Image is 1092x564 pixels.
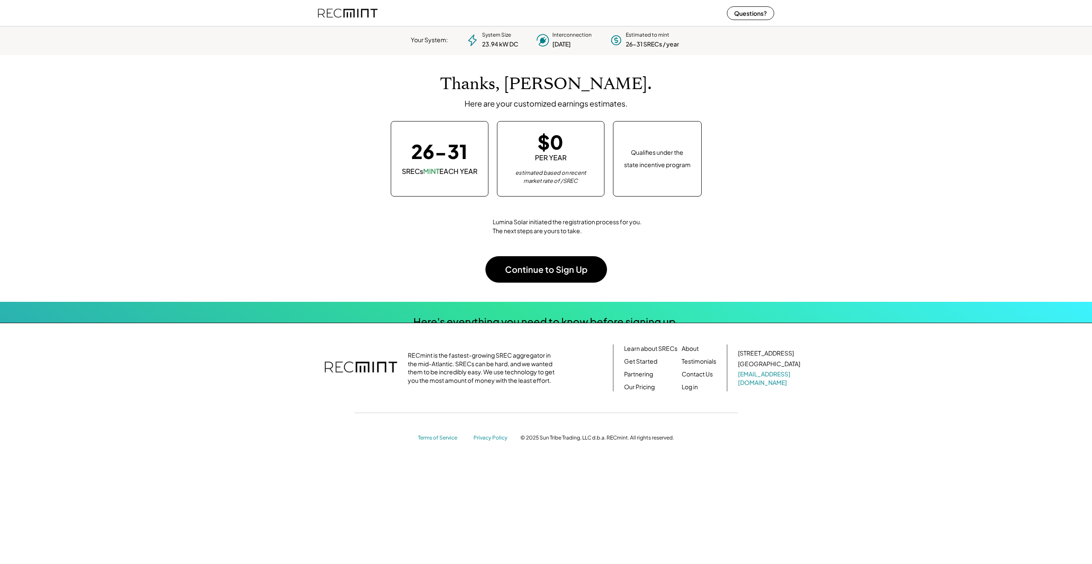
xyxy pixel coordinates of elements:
div: estimated based on recent market rate of /SREC [508,169,593,185]
a: Contact Us [682,370,713,379]
a: Our Pricing [624,383,655,391]
div: System Size [482,32,511,39]
a: Get Started [624,357,657,366]
button: Questions? [727,6,774,20]
a: Learn about SRECs [624,344,677,353]
h1: Thanks, [PERSON_NAME]. [440,74,652,94]
a: Privacy Policy [473,434,512,442]
div: © 2025 Sun Tribe Trading, LLC d.b.a. RECmint. All rights reserved. [520,434,674,441]
a: Partnering [624,370,653,379]
div: SRECs EACH YEAR [402,167,477,176]
div: [STREET_ADDRESS] [738,349,794,358]
img: recmint-logotype%403x.png [325,353,397,383]
a: [EMAIL_ADDRESS][DOMAIN_NAME] [738,370,802,387]
a: Terms of Service [418,434,465,442]
button: Continue to Sign Up [485,256,607,283]
div: $0 [537,132,563,151]
div: Estimated to mint [626,32,669,39]
a: Testimonials [682,357,716,366]
a: Log in [682,383,698,391]
div: Interconnection [552,32,592,39]
div: 26-31 [411,142,468,161]
div: Your System: [411,36,448,44]
div: Here are your customized earnings estimates. [465,98,627,108]
div: RECmint is the fastest-growing SREC aggregator in the mid-Atlantic. SRECs can be hard, and we wan... [408,351,559,385]
div: 26-31 SRECs / year [626,40,679,49]
div: PER YEAR [535,153,566,162]
img: recmint-logotype%403x%20%281%29.jpeg [318,2,378,24]
font: MINT [423,167,439,176]
div: [GEOGRAPHIC_DATA] [738,360,800,368]
a: About [682,344,699,353]
div: state incentive program [624,159,691,169]
div: 23.94 kW DC [482,40,518,49]
div: Lumina Solar initiated the registration process for you. The next steps are yours to take. [493,217,642,235]
div: Here's everything you need to know before signing up. [413,315,679,329]
div: [DATE] [552,40,571,49]
img: yH5BAEAAAAALAAAAAABAAEAAAIBRAA7 [450,209,484,243]
div: Qualifies under the [631,148,683,157]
